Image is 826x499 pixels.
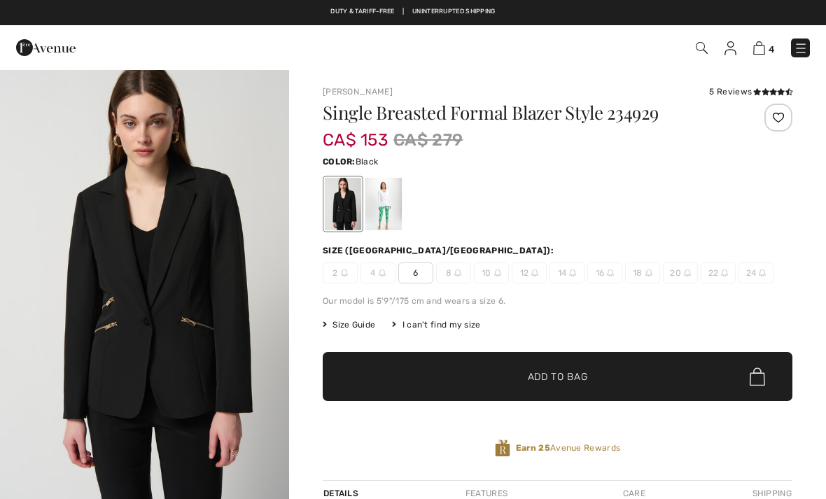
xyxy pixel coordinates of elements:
[323,157,356,167] span: Color:
[495,439,510,458] img: Avenue Rewards
[323,87,393,97] a: [PERSON_NAME]
[356,157,379,167] span: Black
[738,262,773,283] span: 24
[16,34,76,62] img: 1ère Avenue
[392,318,480,331] div: I can't find my size
[531,269,538,276] img: ring-m.svg
[436,262,471,283] span: 8
[701,262,736,283] span: 22
[474,262,509,283] span: 10
[684,269,691,276] img: ring-m.svg
[724,41,736,55] img: My Info
[323,318,375,331] span: Size Guide
[709,85,792,98] div: 5 Reviews
[607,269,614,276] img: ring-m.svg
[365,178,402,230] div: Vanilla 30
[323,262,358,283] span: 2
[549,262,584,283] span: 14
[721,269,728,276] img: ring-m.svg
[512,262,547,283] span: 12
[625,262,660,283] span: 18
[753,39,774,56] a: 4
[323,116,388,150] span: CA$ 153
[323,295,792,307] div: Our model is 5'9"/175 cm and wears a size 6.
[379,269,386,276] img: ring-m.svg
[794,41,808,55] img: Menu
[16,40,76,53] a: 1ère Avenue
[454,269,461,276] img: ring-m.svg
[587,262,622,283] span: 16
[663,262,698,283] span: 20
[393,127,463,153] span: CA$ 279
[398,262,433,283] span: 6
[528,370,588,384] span: Add to Bag
[325,178,361,230] div: Black
[360,262,395,283] span: 4
[516,443,550,453] strong: Earn 25
[341,269,348,276] img: ring-m.svg
[569,269,576,276] img: ring-m.svg
[323,352,792,401] button: Add to Bag
[323,104,714,122] h1: Single Breasted Formal Blazer Style 234929
[753,41,765,55] img: Shopping Bag
[759,269,766,276] img: ring-m.svg
[494,269,501,276] img: ring-m.svg
[516,442,620,454] span: Avenue Rewards
[769,44,774,55] span: 4
[696,42,708,54] img: Search
[645,269,652,276] img: ring-m.svg
[323,244,556,257] div: Size ([GEOGRAPHIC_DATA]/[GEOGRAPHIC_DATA]):
[750,367,765,386] img: Bag.svg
